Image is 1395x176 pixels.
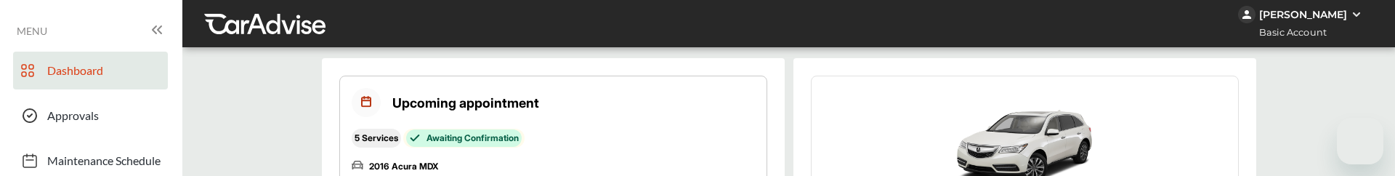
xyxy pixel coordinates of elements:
[369,159,438,174] p: 2016 Acura MDX
[1337,118,1383,164] iframe: Button to launch messaging window
[13,97,168,135] a: Approvals
[47,63,103,82] span: Dashboard
[355,133,398,143] p: 5 Services
[47,108,99,127] span: Approvals
[426,133,519,143] p: Awaiting Confirmation
[352,88,539,117] div: Upcoming appointment
[1240,25,1338,40] span: Basic Account
[1259,8,1347,21] div: [PERSON_NAME]
[47,153,161,172] span: Maintenance Schedule
[13,52,168,89] a: Dashboard
[1238,6,1255,23] img: jVpblrzwTbfkPYzPPzSLxeg0AAAAASUVORK5CYII=
[17,25,47,37] span: MENU
[1351,9,1362,20] img: WGsFRI8htEPBVLJbROoPRyZpYNWhNONpIPPETTm6eUC0GeLEiAAAAAElFTkSuQmCC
